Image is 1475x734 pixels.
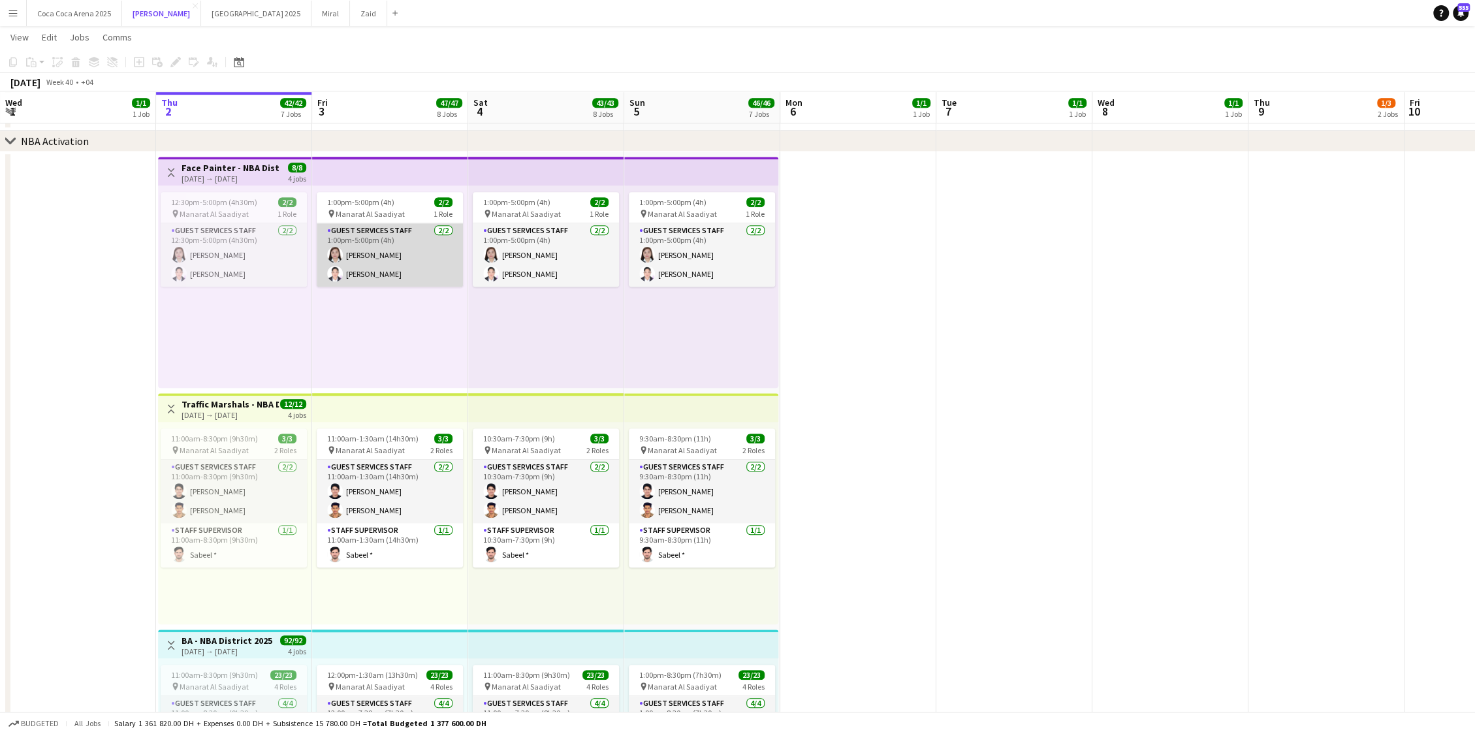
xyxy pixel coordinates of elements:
[21,719,59,728] span: Budgeted
[280,635,306,645] span: 92/92
[1378,109,1398,119] div: 2 Jobs
[182,410,279,420] div: [DATE] → [DATE]
[593,109,618,119] div: 8 Jobs
[133,109,150,119] div: 1 Job
[1069,109,1086,119] div: 1 Job
[746,209,765,219] span: 1 Role
[1377,98,1395,108] span: 1/3
[492,445,561,455] span: Manarat Al Saadiyat
[912,98,930,108] span: 1/1
[434,209,452,219] span: 1 Role
[648,682,717,692] span: Manarat Al Saadiyat
[492,209,561,219] span: Manarat Al Saadiyat
[1096,104,1115,119] span: 8
[288,409,306,420] div: 4 jobs
[161,428,307,567] div: 11:00am-8:30pm (9h30m)3/3 Manarat Al Saadiyat2 RolesGuest Services Staff2/211:00am-8:30pm (9h30m)...
[473,97,488,108] span: Sat
[748,98,774,108] span: 46/46
[161,192,307,287] app-job-card: 12:30pm-5:00pm (4h30m)2/2 Manarat Al Saadiyat1 RoleGuest Services Staff2/212:30pm-5:00pm (4h30m)[...
[590,197,609,207] span: 2/2
[784,104,802,119] span: 6
[171,670,258,680] span: 11:00am-8:30pm (9h30m)
[483,197,550,207] span: 1:00pm-5:00pm (4h)
[629,97,645,108] span: Sun
[159,104,178,119] span: 2
[281,109,306,119] div: 7 Jobs
[336,209,405,219] span: Manarat Al Saadiyat
[627,104,645,119] span: 5
[274,682,296,692] span: 4 Roles
[473,523,619,567] app-card-role: Staff Supervisor1/110:30am-7:30pm (9h)Sabeel *
[280,399,306,409] span: 12/12
[182,398,279,410] h3: Traffic Marshals - NBA District 2025
[317,223,463,287] app-card-role: Guest Services Staff2/21:00pm-5:00pm (4h)[PERSON_NAME][PERSON_NAME]
[70,31,89,43] span: Jobs
[171,434,258,443] span: 11:00am-8:30pm (9h30m)
[629,460,775,523] app-card-role: Guest Services Staff2/29:30am-8:30pm (11h)[PERSON_NAME][PERSON_NAME]
[278,434,296,443] span: 3/3
[201,1,311,26] button: [GEOGRAPHIC_DATA] 2025
[592,98,618,108] span: 43/43
[367,718,486,728] span: Total Budgeted 1 377 600.00 DH
[327,197,394,207] span: 1:00pm-5:00pm (4h)
[590,434,609,443] span: 3/3
[315,104,328,119] span: 3
[629,192,775,287] app-job-card: 1:00pm-5:00pm (4h)2/2 Manarat Al Saadiyat1 RoleGuest Services Staff2/21:00pm-5:00pm (4h)[PERSON_N...
[473,428,619,567] app-job-card: 10:30am-7:30pm (9h)3/3 Manarat Al Saadiyat2 RolesGuest Services Staff2/210:30am-7:30pm (9h)[PERSO...
[1457,3,1470,12] span: 555
[161,223,307,287] app-card-role: Guest Services Staff2/212:30pm-5:00pm (4h30m)[PERSON_NAME][PERSON_NAME]
[336,682,405,692] span: Manarat Al Saadiyat
[785,97,802,108] span: Mon
[639,670,722,680] span: 1:00pm-8:30pm (7h30m)
[648,209,717,219] span: Manarat Al Saadiyat
[317,192,463,287] app-job-card: 1:00pm-5:00pm (4h)2/2 Manarat Al Saadiyat1 RoleGuest Services Staff2/21:00pm-5:00pm (4h)[PERSON_N...
[278,209,296,219] span: 1 Role
[327,434,434,443] span: 11:00am-1:30am (14h30m) (Sat)
[1224,98,1243,108] span: 1/1
[7,716,61,731] button: Budgeted
[103,31,132,43] span: Comms
[738,670,765,680] span: 23/23
[182,635,272,646] h3: BA - NBA District 2025
[639,197,706,207] span: 1:00pm-5:00pm (4h)
[746,434,765,443] span: 3/3
[913,109,930,119] div: 1 Job
[10,31,29,43] span: View
[746,197,765,207] span: 2/2
[483,670,570,680] span: 11:00am-8:30pm (9h30m)
[582,670,609,680] span: 23/23
[317,460,463,523] app-card-role: Guest Services Staff2/211:00am-1:30am (14h30m)[PERSON_NAME][PERSON_NAME]
[942,97,957,108] span: Tue
[437,109,462,119] div: 8 Jobs
[5,97,22,108] span: Wed
[629,523,775,567] app-card-role: Staff Supervisor1/19:30am-8:30pm (11h)Sabeel *
[1098,97,1115,108] span: Wed
[629,223,775,287] app-card-role: Guest Services Staff2/21:00pm-5:00pm (4h)[PERSON_NAME][PERSON_NAME]
[336,445,405,455] span: Manarat Al Saadiyat
[940,104,957,119] span: 7
[97,29,137,46] a: Comms
[3,104,22,119] span: 1
[648,445,717,455] span: Manarat Al Saadiyat
[436,98,462,108] span: 47/47
[473,460,619,523] app-card-role: Guest Services Staff2/210:30am-7:30pm (9h)[PERSON_NAME][PERSON_NAME]
[37,29,62,46] a: Edit
[317,523,463,567] app-card-role: Staff Supervisor1/111:00am-1:30am (14h30m)Sabeel *
[629,428,775,567] app-job-card: 9:30am-8:30pm (11h)3/3 Manarat Al Saadiyat2 RolesGuest Services Staff2/29:30am-8:30pm (11h)[PERSO...
[161,460,307,523] app-card-role: Guest Services Staff2/211:00am-8:30pm (9h30m)[PERSON_NAME][PERSON_NAME]
[586,682,609,692] span: 4 Roles
[434,434,452,443] span: 3/3
[114,718,486,728] div: Salary 1 361 820.00 DH + Expenses 0.00 DH + Subsistence 15 780.00 DH =
[161,97,178,108] span: Thu
[473,192,619,287] app-job-card: 1:00pm-5:00pm (4h)2/2 Manarat Al Saadiyat1 RoleGuest Services Staff2/21:00pm-5:00pm (4h)[PERSON_N...
[639,434,711,443] span: 9:30am-8:30pm (11h)
[590,209,609,219] span: 1 Role
[434,197,452,207] span: 2/2
[317,428,463,567] div: 11:00am-1:30am (14h30m) (Sat)3/3 Manarat Al Saadiyat2 RolesGuest Services Staff2/211:00am-1:30am ...
[65,29,95,46] a: Jobs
